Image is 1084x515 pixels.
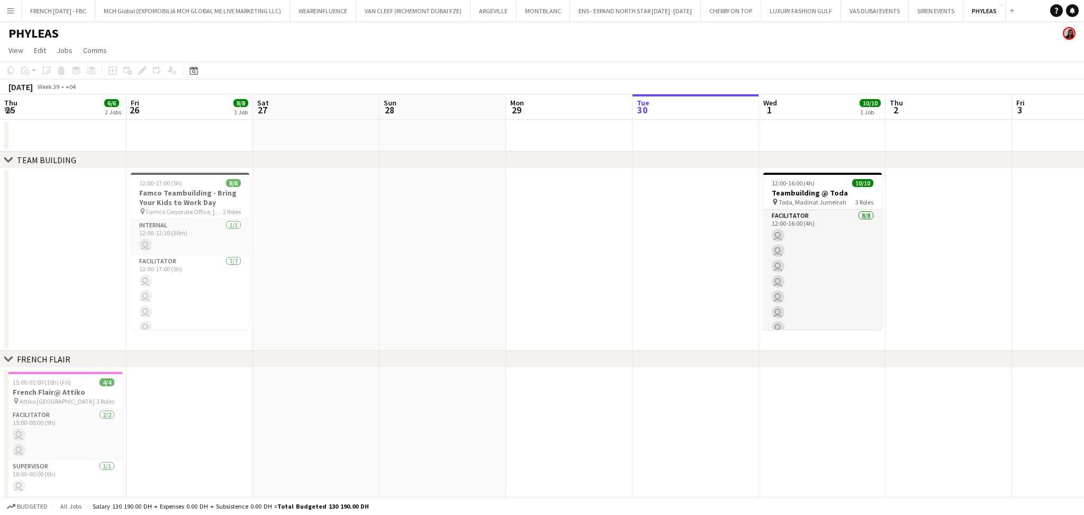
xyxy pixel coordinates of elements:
[17,155,76,165] div: TEAM BUILDING
[701,1,761,21] button: CHERRY ON TOP
[852,179,873,187] span: 10/10
[100,378,114,386] span: 4/4
[131,219,249,255] app-card-role: Internal1/112:00-12:30 (30m)
[129,104,139,116] span: 26
[83,46,107,55] span: Comms
[762,104,777,116] span: 1
[763,210,882,353] app-card-role: Facilitator8/812:00-16:00 (4h)
[5,501,49,512] button: Budgeted
[93,502,369,510] div: Salary 130 190.00 DH + Expenses 0.00 DH + Subsistence 0.00 DH =
[277,502,369,510] span: Total Budgeted 130 190.00 DH
[860,108,880,116] div: 1 Job
[860,99,881,107] span: 10/10
[471,1,517,21] button: ARGEVILLE
[105,108,121,116] div: 2 Jobs
[34,46,46,55] span: Edit
[22,1,95,21] button: FRENCH [DATE] - FBC
[888,104,903,116] span: 2
[57,46,73,55] span: Jobs
[58,502,84,510] span: All jobs
[95,1,290,21] button: MCH Global (EXPOMOBILIA MCH GLOBAL ME LIVE MARKETING LLC)
[8,46,23,55] span: View
[1015,104,1025,116] span: 3
[635,104,649,116] span: 30
[17,354,70,365] div: FRENCH FLAIR
[8,82,33,92] div: [DATE]
[4,460,123,496] app-card-role: Supervisor1/118:00-00:00 (6h)
[570,1,701,21] button: ENS - EXPAND NORTH STAR [DATE] -[DATE]
[382,104,396,116] span: 28
[1063,27,1076,40] app-user-avatar: Sara Mendhao
[637,98,649,108] span: Tue
[131,255,249,384] app-card-role: Facilitator7/712:00-17:00 (5h)
[4,409,123,460] app-card-role: Facilitator2/215:00-00:00 (9h)
[779,198,846,206] span: Toda, Madinat Jumeirah
[256,104,269,116] span: 27
[226,179,241,187] span: 8/8
[761,1,841,21] button: LUXURY FASHION GULF
[772,179,815,187] span: 12:00-16:00 (4h)
[963,1,1006,21] button: PHYLEAS
[8,25,59,41] h1: PHYLEAS
[510,98,524,108] span: Mon
[763,188,882,198] h3: Teambuilding @ Toda
[146,208,223,216] span: Famco Corporate Office, [GEOGRAPHIC_DATA]
[3,104,17,116] span: 25
[1016,98,1025,108] span: Fri
[104,99,119,107] span: 6/6
[30,43,50,57] a: Edit
[855,198,873,206] span: 3 Roles
[4,98,17,108] span: Thu
[909,1,963,21] button: SIREN EVENTS
[257,98,269,108] span: Sat
[4,43,28,57] a: View
[356,1,471,21] button: VAN CLEEF (RICHEMONT DUBAI FZE)
[4,387,123,397] h3: French Flair@ Attiko
[79,43,111,57] a: Comms
[517,1,570,21] button: MONTBLANC
[384,98,396,108] span: Sun
[234,108,248,116] div: 1 Job
[52,43,77,57] a: Jobs
[139,179,182,187] span: 12:00-17:00 (5h)
[20,397,95,405] span: Attiko [GEOGRAPHIC_DATA]
[96,397,114,405] span: 3 Roles
[131,188,249,207] h3: Famco Teambuilding - Bring Your Kids to Work Day
[66,83,76,91] div: +04
[509,104,524,116] span: 29
[131,98,139,108] span: Fri
[223,208,241,216] span: 2 Roles
[763,173,882,330] app-job-card: 12:00-16:00 (4h)10/10Teambuilding @ Toda Toda, Madinat Jumeirah3 RolesFacilitator8/812:00-16:00 (4h)
[890,98,903,108] span: Thu
[17,503,48,510] span: Budgeted
[841,1,909,21] button: VAS DUBAI EVENTS
[233,99,248,107] span: 8/8
[35,83,61,91] span: Week 39
[131,173,249,330] app-job-card: 12:00-17:00 (5h)8/8Famco Teambuilding - Bring Your Kids to Work Day Famco Corporate Office, [GEOG...
[13,378,71,386] span: 15:00-01:00 (10h) (Fri)
[763,98,777,108] span: Wed
[290,1,356,21] button: WEAREINFLUENCE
